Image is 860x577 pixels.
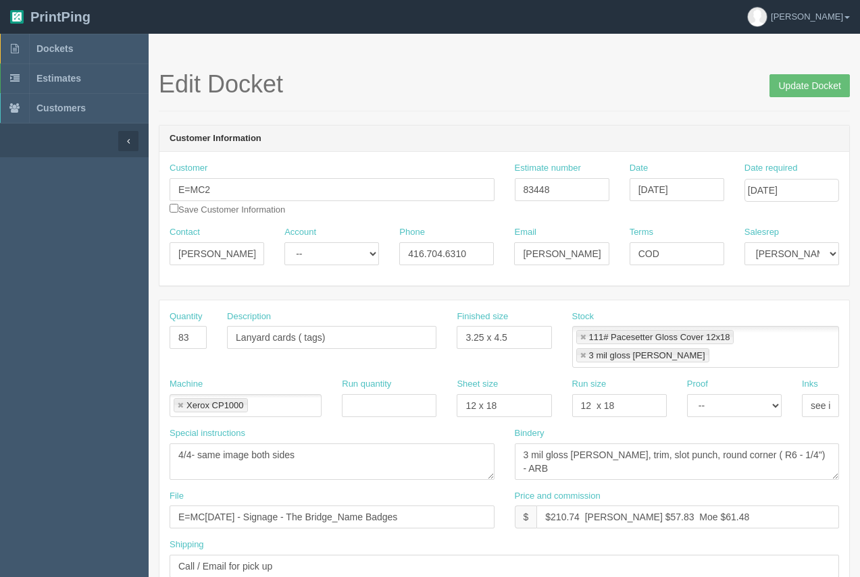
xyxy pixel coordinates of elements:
span: Dockets [36,43,73,54]
label: Bindery [515,427,545,440]
textarea: 4/4- same image both sides [170,443,495,480]
label: Terms [630,226,653,239]
label: Machine [170,378,203,391]
label: Date required [744,162,798,175]
label: Email [514,226,536,239]
span: Estimates [36,73,81,84]
input: Enter customer name [170,178,495,201]
label: Contact [170,226,200,239]
label: Run size [572,378,607,391]
img: avatar_default-7531ab5dedf162e01f1e0bb0964e6a185e93c5c22dfe317fb01d7f8cd2b1632c.jpg [748,7,767,26]
h1: Edit Docket [159,71,850,98]
label: Inks [802,378,818,391]
label: Finished size [457,310,508,323]
label: Description [227,310,271,323]
label: Sheet size [457,378,498,391]
span: Customers [36,103,86,113]
label: Customer [170,162,207,175]
div: 111# Pacesetter Gloss Cover 12x18 [589,333,730,341]
label: Quantity [170,310,202,323]
label: Proof [687,378,708,391]
label: Phone [399,226,425,239]
label: Estimate number [515,162,581,175]
textarea: 3 mil gloss [PERSON_NAME], trim, slot punch, round corner ( R6 - 1/4") - ARB [515,443,840,480]
label: Date [630,162,648,175]
label: Run quantity [342,378,391,391]
div: 3 mil gloss [PERSON_NAME] [589,351,705,360]
label: File [170,490,184,503]
div: Save Customer Information [170,162,495,216]
label: Special instructions [170,427,245,440]
header: Customer Information [159,126,849,153]
label: Salesrep [744,226,779,239]
label: Shipping [170,539,204,551]
label: Stock [572,310,595,323]
label: Account [284,226,316,239]
img: logo-3e63b451c926e2ac314895c53de4908e5d424f24456219fb08d385ab2e579770.png [10,10,24,24]
label: Price and commission [515,490,601,503]
div: $ [515,505,537,528]
div: Xerox CP1000 [186,401,244,410]
input: Update Docket [769,74,850,97]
